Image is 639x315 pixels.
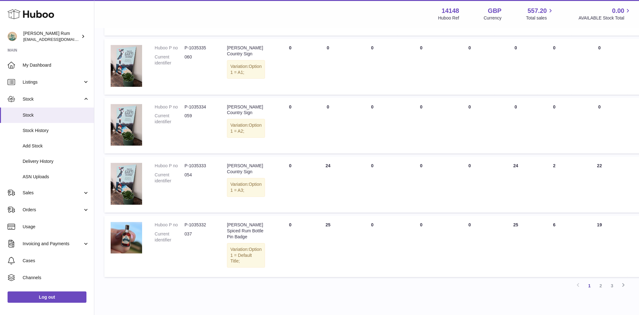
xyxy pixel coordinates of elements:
dt: Huboo P no [155,45,185,51]
span: 0 [468,104,471,109]
td: 0 [537,98,571,154]
td: 0 [309,39,347,95]
td: 25 [494,216,537,277]
dt: Huboo P no [155,222,185,228]
span: 0 [468,45,471,50]
strong: GBP [488,7,501,15]
span: Total sales [526,15,554,21]
span: ASN Uploads [23,174,89,180]
span: Add Stock [23,143,89,149]
div: Variation: [227,119,265,138]
span: AVAILABLE Stock Total [578,15,631,21]
span: Invoicing and Payments [23,241,83,247]
span: Sales [23,190,83,196]
td: 0 [347,98,398,154]
td: 0 [271,39,309,95]
span: Option 1 = A1; [230,64,262,75]
img: mail@bartirum.wales [8,32,17,41]
dd: 054 [185,172,214,184]
img: product image [111,163,142,205]
td: 0 [398,216,445,277]
td: 0 [271,98,309,154]
img: product image [111,45,142,87]
td: 24 [309,157,347,213]
td: 0 [398,39,445,95]
div: Currency [484,15,502,21]
div: Variation: [227,243,265,268]
span: Usage [23,224,89,230]
strong: 14148 [442,7,459,15]
span: 557.20 [527,7,547,15]
span: Stock [23,96,83,102]
a: 0.00 AVAILABLE Stock Total [578,7,631,21]
div: [PERSON_NAME] Rum [23,30,80,42]
dt: Current identifier [155,113,185,125]
dd: P-1035332 [185,222,214,228]
span: [EMAIL_ADDRESS][DOMAIN_NAME] [23,37,92,42]
dt: Current identifier [155,231,185,243]
td: 0 [347,39,398,95]
span: 0.00 [612,7,624,15]
dt: Current identifier [155,172,185,184]
td: 0 [537,39,571,95]
div: Huboo Ref [438,15,459,21]
a: 2 [595,280,606,291]
td: 22 [571,157,628,213]
a: 3 [606,280,618,291]
dd: P-1035334 [185,104,214,110]
td: 25 [309,216,347,277]
td: 0 [398,157,445,213]
td: 0 [494,39,537,95]
td: 2 [537,157,571,213]
span: Delivery History [23,158,89,164]
span: My Dashboard [23,62,89,68]
img: product image [111,222,142,253]
span: Listings [23,79,83,85]
td: 0 [571,98,628,154]
a: Log out [8,291,86,303]
td: 24 [494,157,537,213]
td: 0 [309,98,347,154]
img: product image [111,104,142,146]
dd: 037 [185,231,214,243]
div: Variation: [227,60,265,79]
dt: Huboo P no [155,163,185,169]
span: Option 1 = A3; [230,182,262,193]
span: Stock [23,112,89,118]
td: 0 [494,98,537,154]
a: 1 [584,280,595,291]
span: 0 [468,163,471,168]
td: 0 [347,216,398,277]
td: 0 [271,216,309,277]
td: 6 [537,216,571,277]
td: 0 [347,157,398,213]
td: 0 [571,39,628,95]
td: 0 [271,157,309,213]
dd: P-1035333 [185,163,214,169]
div: [PERSON_NAME] Country Sign [227,104,265,116]
dt: Current identifier [155,54,185,66]
span: Orders [23,207,83,213]
div: [PERSON_NAME] Country Sign [227,45,265,57]
dd: P-1035335 [185,45,214,51]
span: Channels [23,275,89,281]
dt: Huboo P no [155,104,185,110]
dd: 060 [185,54,214,66]
span: 0 [468,222,471,227]
div: [PERSON_NAME] Spiced Rum Bottle Pin Badge [227,222,265,240]
dd: 059 [185,113,214,125]
span: Stock History [23,128,89,134]
div: [PERSON_NAME] Country Sign [227,163,265,175]
td: 0 [398,98,445,154]
span: Cases [23,258,89,264]
a: 557.20 Total sales [526,7,554,21]
div: Variation: [227,178,265,197]
span: Option 1 = Default Title; [230,247,262,264]
td: 19 [571,216,628,277]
